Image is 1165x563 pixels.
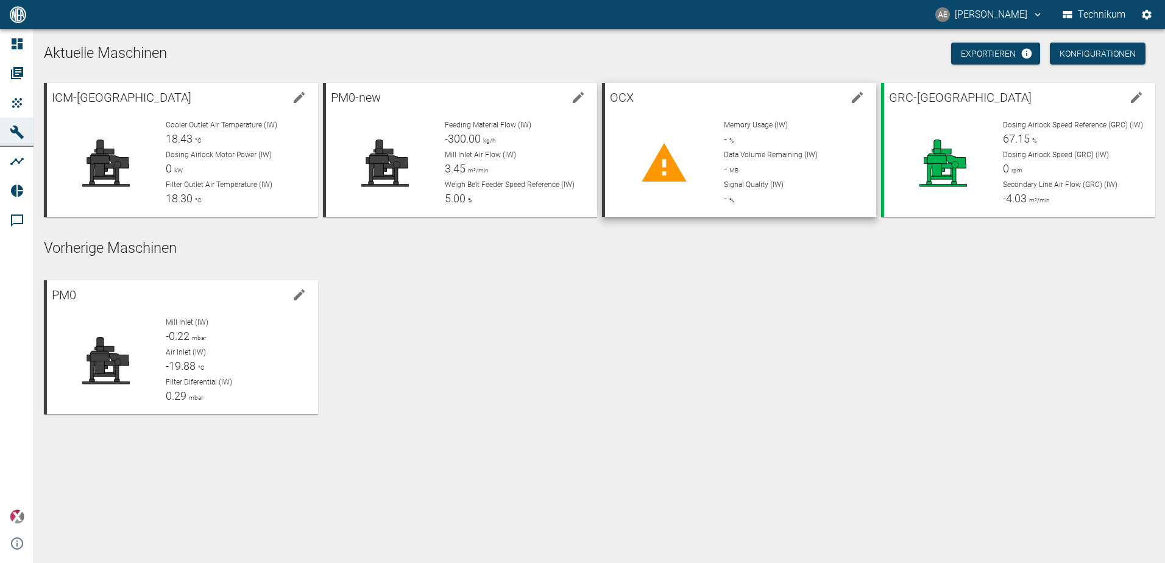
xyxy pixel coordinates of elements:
[1003,162,1009,175] span: 0
[44,239,1155,258] h5: Vorherige Maschinen
[933,4,1045,26] button: alexander.effertz@neuman-esser.com
[193,137,202,144] span: °C
[445,180,575,189] span: Weigh Belt Feeder Speed Reference (IW)
[44,280,318,414] a: PM0edit machineMill Inlet (IW)-0.22mbarAir Inlet (IW)-19.88°CFilter Diferential (IW)0.29mbar
[602,83,876,217] a: OCXedit machineMemory Usage (IW)-%Data Volume Remaining (IW)-MBSignal Quality (IW)-%
[166,389,186,402] span: 0.29
[166,192,193,205] span: 18.30
[186,394,203,401] span: mbar
[727,197,734,204] span: %
[1003,192,1027,205] span: -4.03
[1030,137,1036,144] span: %
[166,348,206,356] span: Air Inlet (IW)
[166,162,172,175] span: 0
[724,150,818,159] span: Data Volume Remaining (IW)
[1003,150,1109,159] span: Dosing Airlock Speed (GRC) (IW)
[724,121,788,129] span: Memory Usage (IW)
[287,283,311,307] button: edit machine
[9,6,27,23] img: logo
[566,85,590,110] button: edit machine
[166,359,196,372] span: -19.88
[445,150,516,159] span: Mill Inlet Air Flow (IW)
[196,364,205,371] span: °C
[1060,4,1128,26] button: Technikum
[466,167,489,174] span: m³/min
[287,85,311,110] button: edit machine
[445,192,466,205] span: 5.00
[935,7,950,22] div: AE
[445,162,466,175] span: 3.45
[166,378,232,386] span: Filter Diferential (IW)
[166,121,277,129] span: Cooler Outlet Air Temperature (IW)
[166,132,193,145] span: 18.43
[1021,48,1033,60] svg: Jetzt mit HF Export
[189,335,206,341] span: mbar
[166,330,189,342] span: -0.22
[1136,4,1158,26] button: Einstellungen
[445,121,531,129] span: Feeding Material Flow (IW)
[1003,180,1117,189] span: Secondary Line Air Flow (GRC) (IW)
[466,197,472,204] span: %
[845,85,869,110] button: edit machine
[1050,43,1146,65] button: Konfigurationen
[1003,121,1143,129] span: Dosing Airlock Speed Reference (GRC) (IW)
[166,318,208,327] span: Mill Inlet (IW)
[44,83,318,217] a: ICM-[GEOGRAPHIC_DATA]edit machineCooler Outlet Air Temperature (IW)18.43°CDosing Airlock Motor Po...
[1003,132,1030,145] span: 67.15
[1009,167,1022,174] span: rpm
[481,137,495,144] span: kg/h
[610,90,634,105] span: OCX
[889,90,1032,105] span: GRC-[GEOGRAPHIC_DATA]
[445,132,481,145] span: -300.00
[166,180,272,189] span: Filter Outlet Air Temperature (IW)
[724,192,727,205] span: -
[724,180,784,189] span: Signal Quality (IW)
[727,167,738,174] span: MB
[951,43,1040,65] a: Exportieren
[172,167,183,174] span: kW
[193,197,202,204] span: °C
[10,509,24,524] img: Xplore Logo
[52,288,76,302] span: PM0
[724,162,727,175] span: -
[724,132,727,145] span: -
[44,44,1155,63] h1: Aktuelle Maschinen
[52,90,191,105] span: ICM-[GEOGRAPHIC_DATA]
[166,150,272,159] span: Dosing Airlock Motor Power (IW)
[323,83,597,217] a: PM0-newedit machineFeeding Material Flow (IW)-300.00kg/hMill Inlet Air Flow (IW)3.45m³/minWeigh B...
[1124,85,1149,110] button: edit machine
[881,83,1155,217] a: GRC-[GEOGRAPHIC_DATA]edit machineDosing Airlock Speed Reference (GRC) (IW)67.15%Dosing Airlock Sp...
[1027,197,1050,204] span: m³/min
[727,137,734,144] span: %
[331,90,381,105] span: PM0-new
